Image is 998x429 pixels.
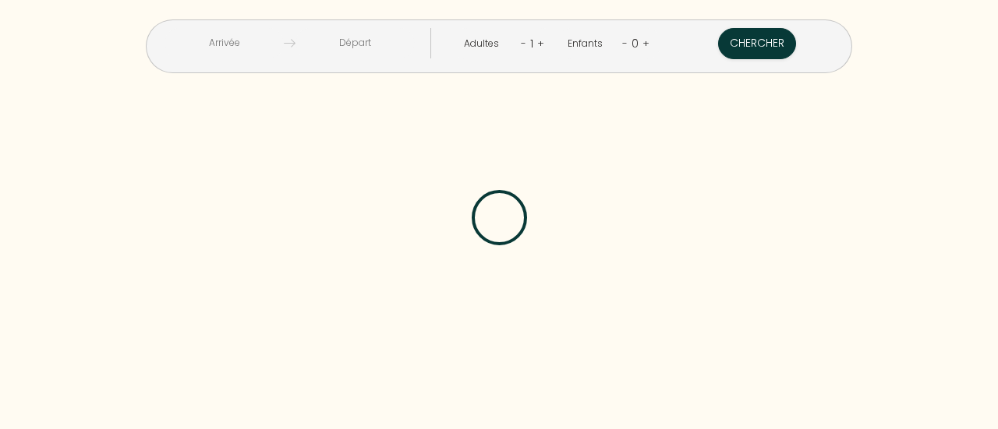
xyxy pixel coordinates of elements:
input: Départ [296,28,415,58]
a: + [642,36,649,51]
a: - [521,36,526,51]
div: Adultes [464,37,504,51]
div: 0 [628,31,642,56]
img: guests [284,37,296,49]
a: - [622,36,628,51]
button: Chercher [718,28,796,59]
div: 1 [526,31,537,56]
input: Arrivée [165,28,284,58]
div: Enfants [568,37,608,51]
a: + [537,36,544,51]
